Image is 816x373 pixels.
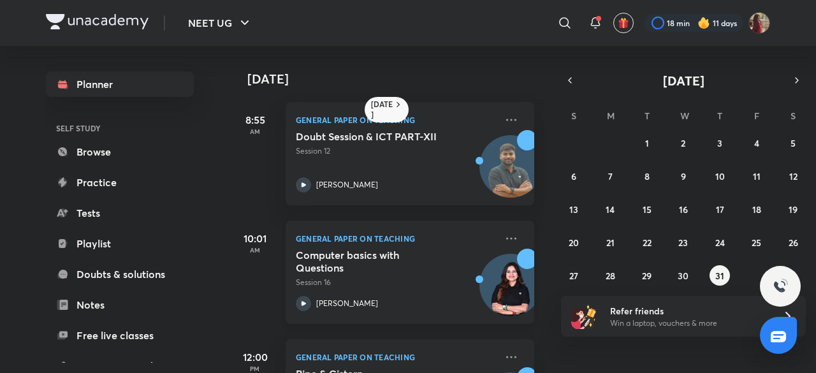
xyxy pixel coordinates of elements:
[752,203,761,216] abbr: July 18, 2025
[747,166,767,186] button: July 11, 2025
[569,237,579,249] abbr: July 20, 2025
[673,199,694,219] button: July 16, 2025
[637,232,657,252] button: July 22, 2025
[747,199,767,219] button: July 18, 2025
[180,10,260,36] button: NEET UG
[579,71,788,89] button: [DATE]
[610,304,767,318] h6: Refer friends
[748,12,770,34] img: Srishti Sharma
[681,137,685,149] abbr: July 2, 2025
[606,270,615,282] abbr: July 28, 2025
[673,265,694,286] button: July 30, 2025
[46,292,194,318] a: Notes
[697,17,710,29] img: streak
[571,304,597,329] img: referral
[600,232,620,252] button: July 21, 2025
[710,166,730,186] button: July 10, 2025
[46,200,194,226] a: Tests
[46,170,194,195] a: Practice
[371,99,393,120] h6: [DATE]
[229,246,280,254] p: AM
[564,199,584,219] button: July 13, 2025
[680,110,689,122] abbr: Wednesday
[716,203,724,216] abbr: July 17, 2025
[715,170,725,182] abbr: July 10, 2025
[637,133,657,153] button: July 1, 2025
[681,170,686,182] abbr: July 9, 2025
[637,265,657,286] button: July 29, 2025
[637,199,657,219] button: July 15, 2025
[715,237,725,249] abbr: July 24, 2025
[610,318,767,329] p: Win a laptop, vouchers & more
[296,249,455,274] h5: Computer basics with Questions
[747,133,767,153] button: July 4, 2025
[789,170,798,182] abbr: July 12, 2025
[790,137,796,149] abbr: July 5, 2025
[571,110,576,122] abbr: Sunday
[46,231,194,256] a: Playlist
[637,166,657,186] button: July 8, 2025
[643,237,652,249] abbr: July 22, 2025
[673,133,694,153] button: July 2, 2025
[247,71,547,87] h4: [DATE]
[480,142,541,203] img: Avatar
[564,265,584,286] button: July 27, 2025
[773,279,788,294] img: ttu
[564,232,584,252] button: July 20, 2025
[753,170,761,182] abbr: July 11, 2025
[571,170,576,182] abbr: July 6, 2025
[296,112,496,128] p: General Paper on Teaching
[600,199,620,219] button: July 14, 2025
[710,199,730,219] button: July 17, 2025
[663,72,704,89] span: [DATE]
[46,117,194,139] h6: SELF STUDY
[679,203,688,216] abbr: July 16, 2025
[783,232,803,252] button: July 26, 2025
[229,128,280,135] p: AM
[673,232,694,252] button: July 23, 2025
[618,17,629,29] img: avatar
[710,265,730,286] button: July 31, 2025
[642,270,652,282] abbr: July 29, 2025
[747,232,767,252] button: July 25, 2025
[296,277,496,288] p: Session 16
[710,133,730,153] button: July 3, 2025
[600,166,620,186] button: July 7, 2025
[316,298,378,309] p: [PERSON_NAME]
[717,110,722,122] abbr: Thursday
[296,130,455,143] h5: Doubt Session & ICT PART-XII
[783,166,803,186] button: July 12, 2025
[46,323,194,348] a: Free live classes
[229,112,280,128] h5: 8:55
[296,349,496,365] p: General Paper on Teaching
[783,199,803,219] button: July 19, 2025
[790,110,796,122] abbr: Saturday
[46,261,194,287] a: Doubts & solutions
[643,203,652,216] abbr: July 15, 2025
[783,133,803,153] button: July 5, 2025
[645,110,650,122] abbr: Tuesday
[645,137,649,149] abbr: July 1, 2025
[600,265,620,286] button: July 28, 2025
[46,71,194,97] a: Planner
[613,13,634,33] button: avatar
[229,231,280,246] h5: 10:01
[607,110,615,122] abbr: Monday
[569,270,578,282] abbr: July 27, 2025
[480,261,541,322] img: Avatar
[715,270,724,282] abbr: July 31, 2025
[316,179,378,191] p: [PERSON_NAME]
[752,237,761,249] abbr: July 25, 2025
[296,231,496,246] p: General Paper on Teaching
[608,170,613,182] abbr: July 7, 2025
[606,237,615,249] abbr: July 21, 2025
[678,270,688,282] abbr: July 30, 2025
[296,145,496,157] p: Session 12
[46,139,194,165] a: Browse
[678,237,688,249] abbr: July 23, 2025
[673,166,694,186] button: July 9, 2025
[229,349,280,365] h5: 12:00
[754,110,759,122] abbr: Friday
[606,203,615,216] abbr: July 14, 2025
[564,166,584,186] button: July 6, 2025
